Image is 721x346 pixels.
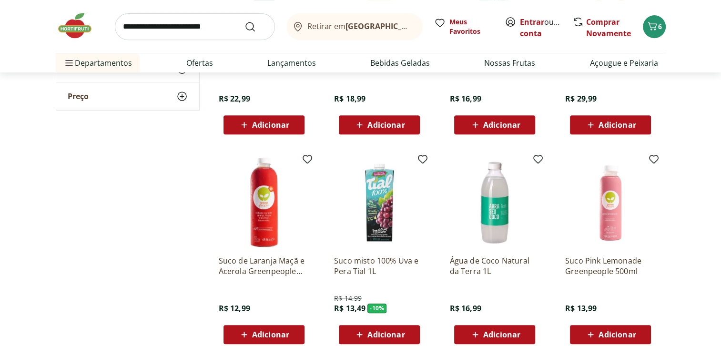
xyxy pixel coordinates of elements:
[643,15,666,38] button: Carrinho
[63,51,75,74] button: Menu
[565,303,597,314] span: R$ 13,99
[115,13,275,40] input: search
[367,304,386,313] span: - 10 %
[63,51,132,74] span: Departamentos
[334,303,366,314] span: R$ 13,49
[483,121,520,129] span: Adicionar
[589,57,658,69] a: Açougue e Peixaria
[658,22,662,31] span: 6
[449,93,481,104] span: R$ 16,99
[186,57,213,69] a: Ofertas
[334,93,366,104] span: R$ 18,99
[219,255,309,276] a: Suco de Laranja Maçã e Acerola Greenpeople 500ml
[570,325,651,344] button: Adicionar
[367,121,405,129] span: Adicionar
[286,13,423,40] button: Retirar em[GEOGRAPHIC_DATA]/[GEOGRAPHIC_DATA]
[454,325,535,344] button: Adicionar
[334,294,362,303] span: R$ 14,99
[223,325,305,344] button: Adicionar
[599,121,636,129] span: Adicionar
[334,157,425,248] img: Suco misto 100% Uva e Pera Tial 1L
[267,57,316,69] a: Lançamentos
[449,17,493,36] span: Meus Favoritos
[56,11,103,40] img: Hortifruti
[565,255,656,276] a: Suco Pink Lemonade Greenpeople 500ml
[339,115,420,134] button: Adicionar
[586,17,631,39] a: Comprar Novamente
[570,115,651,134] button: Adicionar
[219,157,309,248] img: Suco de Laranja Maçã e Acerola Greenpeople 500ml
[68,92,89,102] span: Preço
[339,325,420,344] button: Adicionar
[367,331,405,338] span: Adicionar
[345,21,506,31] b: [GEOGRAPHIC_DATA]/[GEOGRAPHIC_DATA]
[449,255,540,276] a: Água de Coco Natural da Terra 1L
[520,17,572,39] a: Criar conta
[599,331,636,338] span: Adicionar
[56,83,199,110] button: Preço
[434,17,493,36] a: Meus Favoritos
[252,331,289,338] span: Adicionar
[370,57,430,69] a: Bebidas Geladas
[520,16,562,39] span: ou
[334,255,425,276] a: Suco misto 100% Uva e Pera Tial 1L
[565,93,597,104] span: R$ 29,99
[307,22,413,31] span: Retirar em
[483,331,520,338] span: Adicionar
[454,115,535,134] button: Adicionar
[449,303,481,314] span: R$ 16,99
[520,17,544,27] a: Entrar
[252,121,289,129] span: Adicionar
[219,93,250,104] span: R$ 22,99
[449,157,540,248] img: Água de Coco Natural da Terra 1L
[244,21,267,32] button: Submit Search
[565,157,656,248] img: Suco Pink Lemonade Greenpeople 500ml
[219,303,250,314] span: R$ 12,99
[223,115,305,134] button: Adicionar
[484,57,535,69] a: Nossas Frutas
